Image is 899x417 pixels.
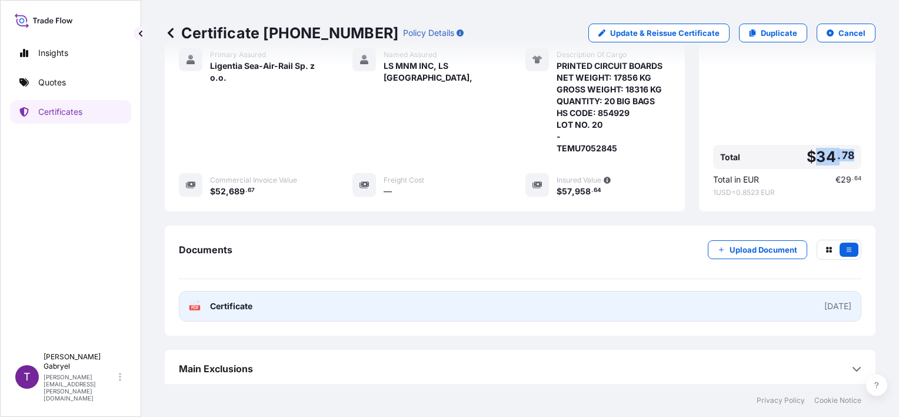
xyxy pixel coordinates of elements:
[179,355,861,383] div: Main Exclusions
[229,187,245,196] span: 689
[210,187,215,196] span: $
[24,371,31,383] span: T
[10,71,131,94] a: Quotes
[838,27,865,39] p: Cancel
[179,244,232,256] span: Documents
[594,188,601,193] span: 64
[38,106,82,118] p: Certificates
[165,24,398,42] p: Certificate [PHONE_NUMBER]
[226,187,229,196] span: ,
[557,60,662,154] span: PRINTED CIRCUIT BOARDS NET WEIGHT: 17856 KG GROSS WEIGHT: 18316 KG QUANTITY: 20 BIG BAGS HS CODE:...
[739,24,807,42] a: Duplicate
[38,47,68,59] p: Insights
[807,150,816,164] span: $
[562,187,572,196] span: 57
[708,240,807,259] button: Upload Document
[816,150,835,164] span: 34
[713,188,861,197] span: 1 USD = 0.8523 EUR
[713,174,759,186] span: Total in EUR
[591,188,593,193] span: .
[575,187,591,196] span: 958
[191,306,199,310] text: PDF
[384,60,498,84] span: LS MNM INC, LS [GEOGRAPHIC_DATA],
[384,186,392,197] span: —
[179,291,861,322] a: PDFCertificate[DATE]
[842,152,854,159] span: 78
[572,187,575,196] span: ,
[179,363,253,375] span: Main Exclusions
[837,152,841,159] span: .
[210,176,297,185] span: Commercial Invoice Value
[854,177,861,181] span: 64
[403,27,454,39] p: Policy Details
[557,187,562,196] span: $
[384,176,424,185] span: Freight Cost
[824,300,851,312] div: [DATE]
[610,27,720,39] p: Update & Reissue Certificate
[817,24,875,42] button: Cancel
[557,176,601,185] span: Insured Value
[44,373,116,402] p: [PERSON_NAME][EMAIL_ADDRESS][PERSON_NAME][DOMAIN_NAME]
[210,300,252,312] span: Certificate
[730,244,797,256] p: Upload Document
[245,188,247,193] span: .
[588,24,730,42] a: Update & Reissue Certificate
[215,187,226,196] span: 52
[210,60,324,84] span: Ligentia Sea-Air-Rail Sp. z o.o.
[761,27,797,39] p: Duplicate
[841,176,851,184] span: 29
[10,100,131,124] a: Certificates
[38,77,66,88] p: Quotes
[852,177,854,181] span: .
[248,188,255,193] span: 67
[720,151,740,163] span: Total
[44,352,116,371] p: [PERSON_NAME] Gabryel
[835,176,841,184] span: €
[10,41,131,65] a: Insights
[814,396,861,405] a: Cookie Notice
[757,396,805,405] a: Privacy Policy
